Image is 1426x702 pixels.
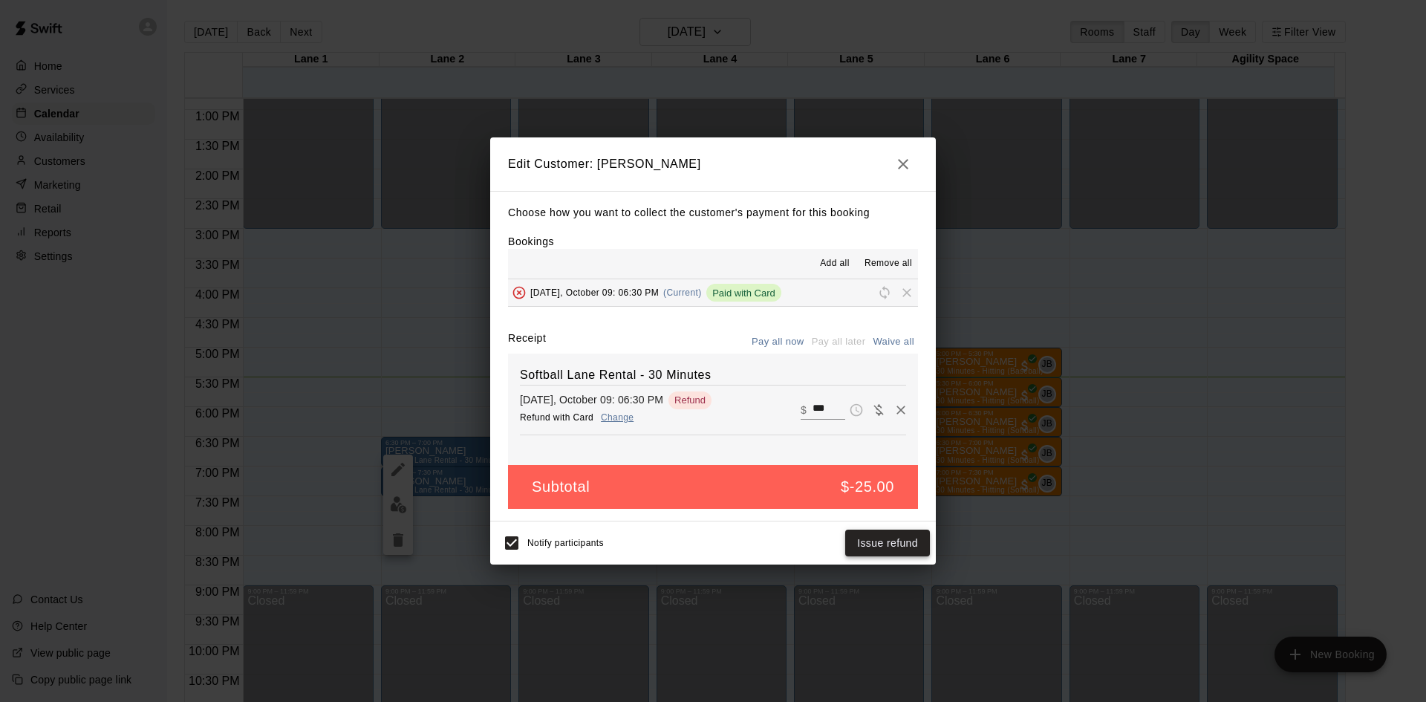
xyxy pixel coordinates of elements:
p: [DATE], October 09: 06:30 PM [520,392,663,407]
button: Change [593,407,641,429]
h6: Softball Lane Rental - 30 Minutes [520,365,906,385]
span: (Current) [663,287,702,298]
span: Notify participants [527,538,604,548]
button: Remove all [859,252,918,276]
span: Refund with Card [520,412,593,423]
label: Bookings [508,235,554,247]
button: Add all [811,252,859,276]
span: Paid with Card [706,287,781,299]
span: To be removed [508,287,530,298]
p: Choose how you want to collect the customer's payment for this booking [508,204,918,222]
p: $ [801,403,807,417]
span: Waive payment [867,403,890,415]
button: Remove [890,399,912,421]
h5: Subtotal [532,477,590,497]
button: Pay all now [748,331,808,354]
span: Remove [896,287,918,298]
span: Reschedule [873,287,896,298]
button: Waive all [869,331,918,354]
button: To be removed[DATE], October 09: 06:30 PM(Current)Paid with CardRescheduleRemove [508,279,918,307]
button: Issue refund [845,530,930,557]
label: Receipt [508,331,546,354]
h2: Edit Customer: [PERSON_NAME] [490,137,936,191]
span: Refund [668,394,712,406]
span: Pay later [845,403,867,415]
span: Remove all [865,256,912,271]
span: Add all [820,256,850,271]
span: [DATE], October 09: 06:30 PM [530,287,659,298]
h5: $-25.00 [841,477,894,497]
